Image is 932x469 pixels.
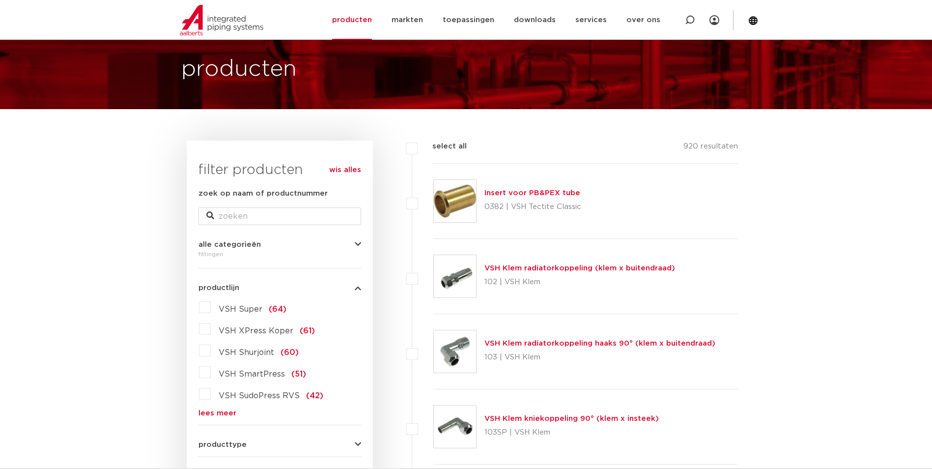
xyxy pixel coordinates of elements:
span: VSH SmartPress [219,370,285,378]
input: zoeken [198,207,361,225]
span: VSH XPress Koper [219,327,293,335]
span: (51) [291,370,306,378]
div: fittingen [198,248,361,260]
a: VSH Klem radiatorkoppeling haaks 90° (klem x buitendraad) [484,340,715,347]
p: 102 | VSH Klem [484,274,675,290]
span: VSH Shurjoint [219,349,274,356]
button: producttype [198,441,361,448]
span: (64) [269,305,286,313]
a: wis alles [329,164,361,176]
p: 103 | VSH Klem [484,350,715,365]
span: (61) [300,327,315,335]
a: VSH Klem radiatorkoppeling (klem x buitendraad) [484,264,675,272]
a: lees meer [198,410,361,417]
h3: filter producten [198,160,361,180]
p: 0382 | VSH Tectite Classic [484,199,581,215]
button: productlijn [198,284,361,292]
p: 920 resultaten [683,141,738,156]
a: Insert voor PB&PEX tube [484,189,580,197]
span: alle categorieën [198,241,261,248]
img: Thumbnail for VSH Klem radiatorkoppeling (klem x buitendraad) [434,255,476,297]
label: select all [418,141,467,152]
img: Thumbnail for VSH Klem kniekoppeling 90° (klem x insteek) [434,406,476,448]
span: (42) [306,392,323,400]
a: VSH Klem kniekoppeling 90° (klem x insteek) [484,415,659,422]
span: productlijn [198,284,239,292]
span: VSH Super [219,305,262,313]
span: (60) [281,349,299,356]
h1: producten [181,54,297,85]
button: alle categorieën [198,241,361,248]
img: Thumbnail for Insert voor PB&PEX tube [434,180,476,222]
span: producttype [198,441,247,448]
span: VSH SudoPress RVS [219,392,300,400]
img: Thumbnail for VSH Klem radiatorkoppeling haaks 90° (klem x buitendraad) [434,330,476,373]
label: zoek op naam of productnummer [198,188,328,200]
p: 103SP | VSH Klem [484,425,659,440]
